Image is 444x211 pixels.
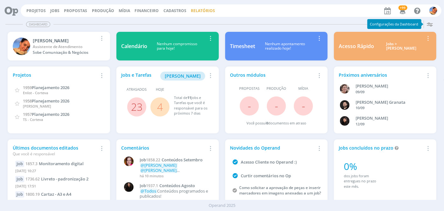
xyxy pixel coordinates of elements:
[121,42,148,50] div: Calendário
[241,159,297,165] a: Acesso Cliente no Operand :)
[135,8,159,13] a: Financeiro
[117,8,132,13] button: Mídia
[26,8,46,13] a: Projetos
[24,8,48,13] button: Projetos
[241,173,291,179] a: Curtir comentários no Op
[15,198,103,207] div: [DATE] 17:08
[344,173,381,189] div: dos jobs foram entregues no prazo este mês.
[25,176,40,182] span: 1736.62
[25,161,84,166] a: 1857.3Monitoramento digital
[356,122,364,126] span: 12/09
[25,176,89,182] a: 1736.62Livreto - padronização 2
[379,42,424,51] div: Jobs > [PERSON_NAME]
[146,157,161,163] span: 1858.22
[23,84,69,90] a: 1959Planejamento 2026
[160,72,205,81] button: [PERSON_NAME]
[255,42,315,51] div: Nenhum apontamento realizado hoje!
[23,111,69,117] a: 1957Planejamento 2026
[50,8,59,13] a: Jobs
[25,191,72,197] a: 1800.19Cartaz - A3 e A4
[267,86,286,91] span: Produção
[162,8,188,13] button: Cadastros
[225,32,328,60] a: TimesheetNenhum apontamentorealizado hoje!
[90,8,116,13] button: Produção
[15,167,103,176] div: [DATE] 10:27
[23,90,48,95] span: Enlist - Corteva
[140,163,211,173] p: ajustes 22/08 realizados, materiais ok na pasta
[174,95,207,116] div: Total de Jobs e Tarefas que você é responsável para os próximos 7 dias
[25,192,40,197] span: 1800.19
[33,44,98,50] div: Assistente de Atendimento
[429,5,438,16] button: L
[157,100,163,114] a: 4
[230,144,315,151] div: Novidades do Operand
[39,161,84,166] span: Monitoramento digital
[160,73,205,79] a: [PERSON_NAME]
[121,72,206,81] div: Jobs e Tarefas
[13,144,98,157] div: Últimos documentos editados
[141,188,156,194] span: @Todos
[189,8,217,13] button: Relatórios
[140,199,164,204] span: há 22 minutos
[340,100,350,110] img: B
[367,19,421,29] div: Configurações da Dashboard
[248,99,251,113] span: -
[148,42,206,51] div: Nenhum compromisso para hoje!
[23,104,51,109] span: [PERSON_NAME]
[339,144,424,151] div: Jobs concluídos no prazo
[13,151,98,157] div: Que você é responsável
[266,121,268,125] span: 0
[396,5,409,17] button: +99
[8,32,110,60] a: L[PERSON_NAME]Assistente de AtendimentoSobe Comunicação & Negócios
[23,98,69,104] a: 1958Planejamento 2026
[356,105,364,110] span: 10/09
[239,86,260,91] span: Propostas
[302,99,305,113] span: -
[13,38,30,55] img: L
[41,191,72,197] span: Cartaz - A3 e A4
[32,111,69,117] span: Planejamento 2026
[33,37,98,44] div: Luíza Santana
[121,144,206,151] div: Comentários
[356,99,425,106] div: Bruno Corralo Granata
[146,183,158,188] span: 1937.1
[23,117,43,122] span: TS - Corteva
[23,98,32,104] span: 1958
[15,182,103,192] div: [DATE] 17:51
[15,191,24,198] div: Job
[32,85,69,90] span: Planejamento 2026
[48,8,61,13] button: Jobs
[162,157,203,163] span: Conteúdos Setembro
[187,95,191,100] span: 11
[141,172,177,178] span: @[PERSON_NAME]
[239,185,321,196] a: Como solicitar a aprovação de peças e inserir marcadores em imagens anexadas a um job?
[429,7,437,15] img: L
[32,98,69,104] span: Planejamento 2026
[163,8,186,13] span: Cadastros
[298,86,308,91] span: Mídia
[356,83,425,89] div: Aline Beatriz Jackisch
[160,183,195,188] span: Conteúdos Agosto
[230,42,255,50] div: Timesheet
[339,72,424,78] div: Próximos aniversários
[356,89,364,94] span: 09/09
[15,161,24,167] div: Job
[165,73,201,79] span: [PERSON_NAME]
[339,42,374,50] div: Acesso Rápido
[124,182,134,192] img: S
[119,8,130,13] a: Mídia
[64,8,87,13] span: Propostas
[62,8,89,13] button: Propostas
[13,72,98,78] div: Projetos
[25,161,38,166] span: 1857.3
[23,111,32,117] span: 1957
[191,8,215,13] a: Relatórios
[41,176,89,182] span: Livreto - padronização 2
[141,162,177,168] span: @[PERSON_NAME]
[133,8,161,13] button: Financeiro
[127,87,147,92] span: Atrasados
[230,72,315,78] div: Outros módulos
[399,5,407,10] span: +99
[26,22,50,27] span: Dashboard
[275,99,278,113] span: -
